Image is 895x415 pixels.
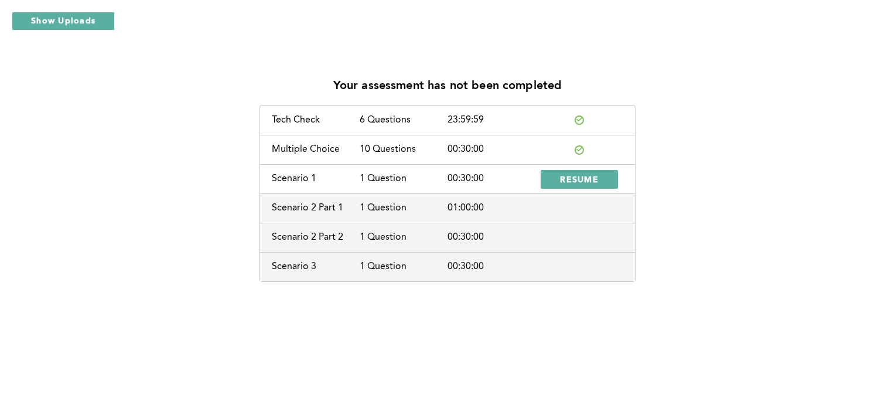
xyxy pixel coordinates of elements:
[360,174,448,184] div: 1 Question
[360,261,448,272] div: 1 Question
[448,261,535,272] div: 00:30:00
[333,80,562,93] p: Your assessment has not been completed
[448,203,535,213] div: 01:00:00
[360,115,448,125] div: 6 Questions
[448,144,535,155] div: 00:30:00
[448,232,535,243] div: 00:30:00
[360,144,448,155] div: 10 Questions
[272,261,360,272] div: Scenario 3
[560,174,599,185] span: RESUME
[272,115,360,125] div: Tech Check
[272,174,360,184] div: Scenario 1
[541,170,618,189] button: RESUME
[272,232,360,243] div: Scenario 2 Part 2
[448,174,535,184] div: 00:30:00
[272,203,360,213] div: Scenario 2 Part 1
[448,115,535,125] div: 23:59:59
[12,12,115,30] button: Show Uploads
[360,232,448,243] div: 1 Question
[360,203,448,213] div: 1 Question
[272,144,360,155] div: Multiple Choice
